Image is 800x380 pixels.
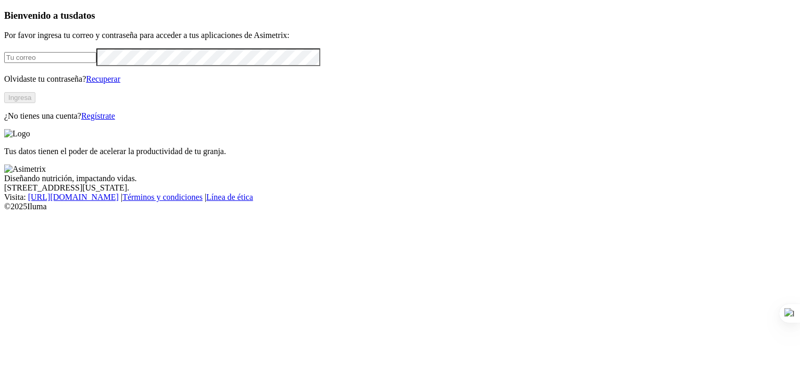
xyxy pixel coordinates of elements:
[206,193,253,201] a: Línea de ética
[4,92,35,103] button: Ingresa
[4,147,796,156] p: Tus datos tienen el poder de acelerar la productividad de tu granja.
[4,183,796,193] div: [STREET_ADDRESS][US_STATE].
[122,193,203,201] a: Términos y condiciones
[4,74,796,84] p: Olvidaste tu contraseña?
[4,193,796,202] div: Visita : | |
[4,111,796,121] p: ¿No tienes una cuenta?
[73,10,95,21] span: datos
[81,111,115,120] a: Regístrate
[4,129,30,138] img: Logo
[4,31,796,40] p: Por favor ingresa tu correo y contraseña para acceder a tus aplicaciones de Asimetrix:
[4,164,46,174] img: Asimetrix
[4,52,96,63] input: Tu correo
[4,10,796,21] h3: Bienvenido a tus
[28,193,119,201] a: [URL][DOMAIN_NAME]
[4,202,796,211] div: © 2025 Iluma
[86,74,120,83] a: Recuperar
[4,174,796,183] div: Diseñando nutrición, impactando vidas.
